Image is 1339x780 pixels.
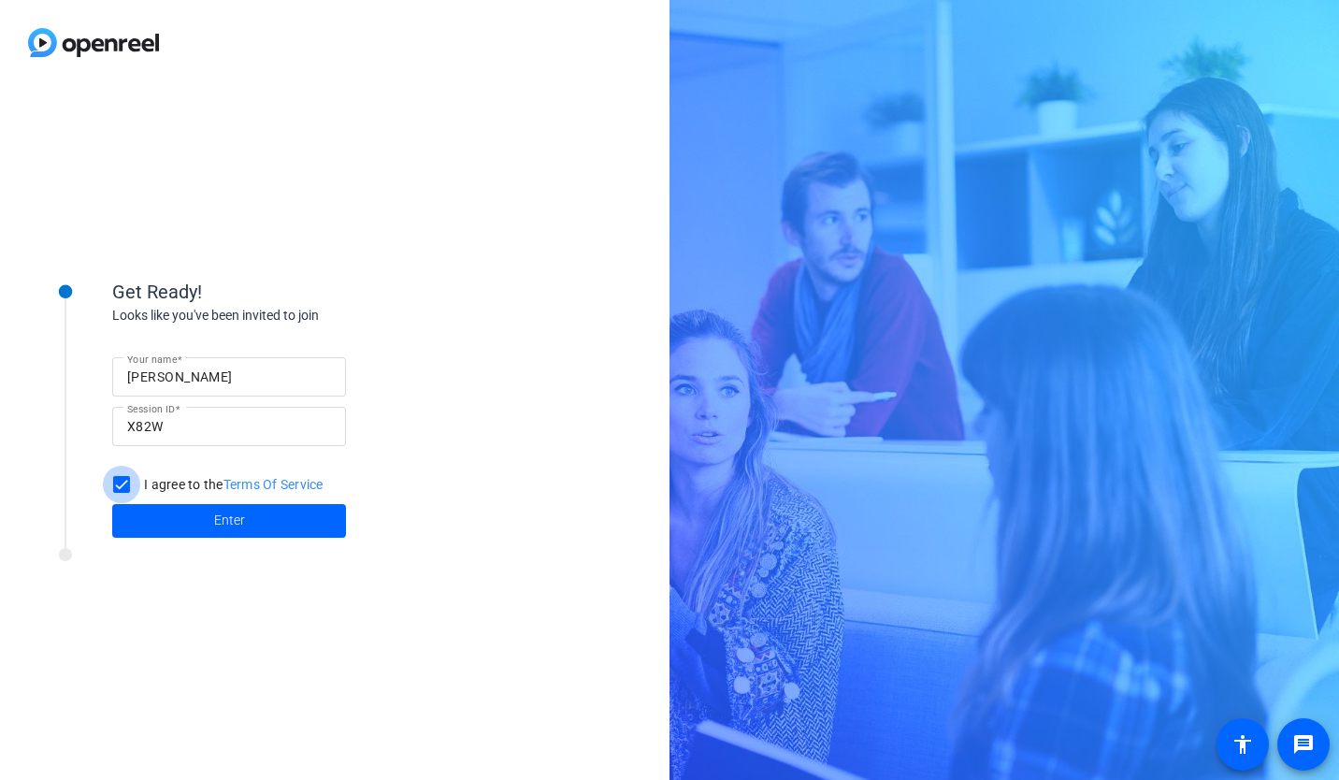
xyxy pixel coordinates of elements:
div: Looks like you've been invited to join [112,306,486,325]
div: Get Ready! [112,278,486,306]
mat-label: Your name [127,354,177,365]
button: Enter [112,504,346,538]
mat-icon: accessibility [1231,733,1254,756]
mat-label: Session ID [127,403,175,414]
a: Terms Of Service [223,477,324,492]
label: I agree to the [140,475,324,494]
span: Enter [214,511,245,530]
mat-icon: message [1292,733,1315,756]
